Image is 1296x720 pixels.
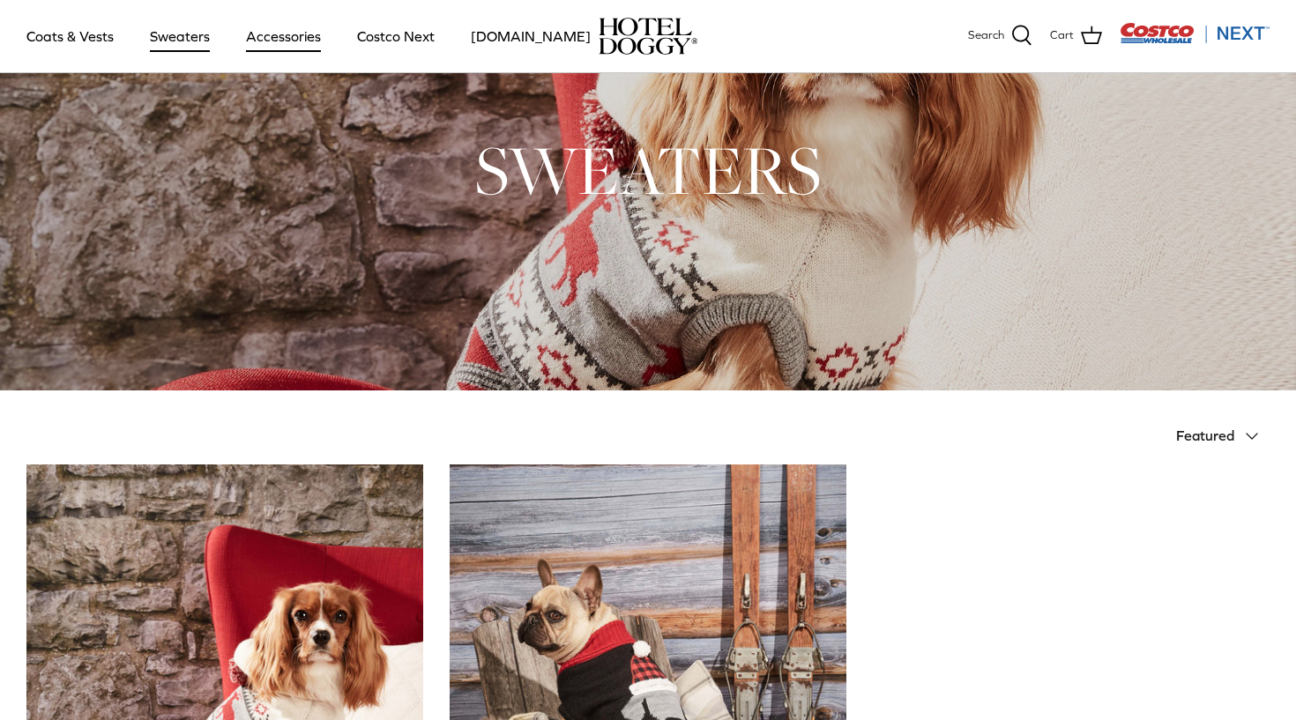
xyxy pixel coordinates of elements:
span: Featured [1176,427,1234,443]
a: Visit Costco Next [1120,33,1270,47]
button: Featured [1176,417,1270,456]
a: hoteldoggy.com hoteldoggycom [599,18,697,55]
a: Cart [1050,25,1102,48]
span: Search [968,26,1004,45]
a: Search [968,25,1032,48]
a: [DOMAIN_NAME] [455,6,607,66]
h1: SWEATERS [26,127,1270,213]
img: Costco Next [1120,22,1270,44]
a: Costco Next [341,6,451,66]
a: Sweaters [134,6,226,66]
a: Accessories [230,6,337,66]
span: Cart [1050,26,1074,45]
img: hoteldoggycom [599,18,697,55]
a: Coats & Vests [11,6,130,66]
